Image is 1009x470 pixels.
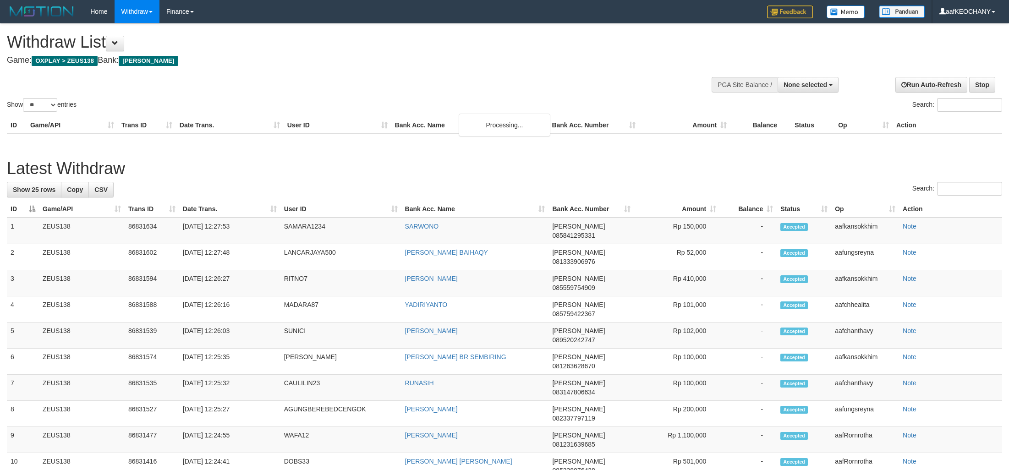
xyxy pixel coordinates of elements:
[179,401,280,427] td: [DATE] 12:25:27
[780,380,808,388] span: Accepted
[118,117,176,134] th: Trans ID
[405,223,439,230] a: SARWONO
[895,77,967,93] a: Run Auto-Refresh
[720,201,777,218] th: Balance: activate to sort column ascending
[280,375,401,401] td: CAULILIN23
[7,322,39,349] td: 5
[634,375,720,401] td: Rp 100,000
[552,379,605,387] span: [PERSON_NAME]
[831,427,899,453] td: aafRornrotha
[831,296,899,322] td: aafchhealita
[405,432,458,439] a: [PERSON_NAME]
[552,415,595,422] span: Copy 082337797119 to clipboard
[899,201,1002,218] th: Action
[552,388,595,396] span: Copy 083147806634 to clipboard
[405,379,434,387] a: RUNASIH
[903,458,916,465] a: Note
[39,218,125,244] td: ZEUS138
[552,301,605,308] span: [PERSON_NAME]
[7,244,39,270] td: 2
[125,244,179,270] td: 86831602
[548,201,634,218] th: Bank Acc. Number: activate to sort column ascending
[552,458,605,465] span: [PERSON_NAME]
[903,275,916,282] a: Note
[552,353,605,361] span: [PERSON_NAME]
[720,349,777,375] td: -
[780,223,808,231] span: Accepted
[767,5,813,18] img: Feedback.jpg
[176,117,284,134] th: Date Trans.
[405,301,448,308] a: YADIRIYANTO
[280,270,401,296] td: RITNO7
[831,218,899,244] td: aafkansokkhim
[778,77,839,93] button: None selected
[634,427,720,453] td: Rp 1,100,000
[125,270,179,296] td: 86831594
[280,401,401,427] td: AGUNGBEREBEDCENGOK
[903,405,916,413] a: Note
[780,328,808,335] span: Accepted
[7,182,61,197] a: Show 25 rows
[405,405,458,413] a: [PERSON_NAME]
[280,201,401,218] th: User ID: activate to sort column ascending
[903,432,916,439] a: Note
[827,5,865,18] img: Button%20Memo.svg
[7,201,39,218] th: ID: activate to sort column descending
[552,232,595,239] span: Copy 085841295331 to clipboard
[401,201,549,218] th: Bank Acc. Name: activate to sort column ascending
[720,296,777,322] td: -
[179,244,280,270] td: [DATE] 12:27:48
[552,405,605,413] span: [PERSON_NAME]
[280,427,401,453] td: WAFA12
[7,270,39,296] td: 3
[405,249,488,256] a: [PERSON_NAME] BAIHAQY
[831,375,899,401] td: aafchanthavy
[831,322,899,349] td: aafchanthavy
[634,244,720,270] td: Rp 52,000
[39,375,125,401] td: ZEUS138
[39,349,125,375] td: ZEUS138
[27,117,118,134] th: Game/API
[61,182,89,197] a: Copy
[7,159,1002,178] h1: Latest Withdraw
[903,353,916,361] a: Note
[634,218,720,244] td: Rp 150,000
[780,406,808,414] span: Accepted
[405,327,458,334] a: [PERSON_NAME]
[7,349,39,375] td: 6
[552,258,595,265] span: Copy 081333906976 to clipboard
[179,201,280,218] th: Date Trans.: activate to sort column ascending
[391,117,548,134] th: Bank Acc. Name
[634,322,720,349] td: Rp 102,000
[552,327,605,334] span: [PERSON_NAME]
[548,117,639,134] th: Bank Acc. Number
[280,296,401,322] td: MADARA87
[903,379,916,387] a: Note
[831,244,899,270] td: aafungsreyna
[552,275,605,282] span: [PERSON_NAME]
[784,81,827,88] span: None selected
[7,218,39,244] td: 1
[552,310,595,317] span: Copy 085759422367 to clipboard
[879,5,925,18] img: panduan.png
[552,249,605,256] span: [PERSON_NAME]
[7,401,39,427] td: 8
[720,244,777,270] td: -
[634,270,720,296] td: Rp 410,000
[893,117,1002,134] th: Action
[720,270,777,296] td: -
[912,182,1002,196] label: Search:
[831,349,899,375] td: aafkansokkhim
[552,362,595,370] span: Copy 081263628670 to clipboard
[405,458,512,465] a: [PERSON_NAME] [PERSON_NAME]
[280,218,401,244] td: SAMARA1234
[7,296,39,322] td: 4
[639,117,730,134] th: Amount
[179,322,280,349] td: [DATE] 12:26:03
[903,249,916,256] a: Note
[937,182,1002,196] input: Search:
[7,33,664,51] h1: Withdraw List
[720,375,777,401] td: -
[7,117,27,134] th: ID
[730,117,791,134] th: Balance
